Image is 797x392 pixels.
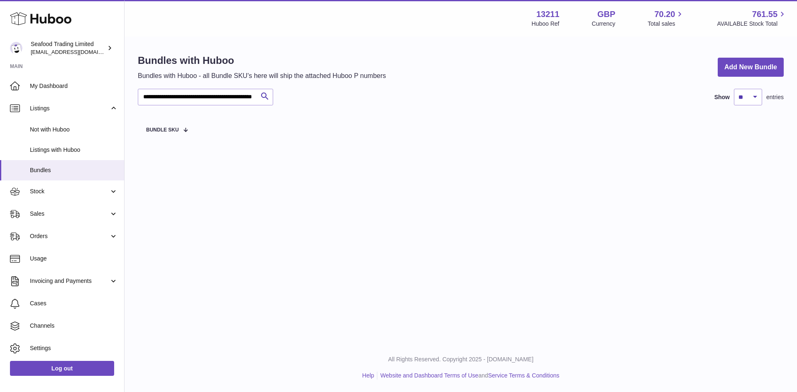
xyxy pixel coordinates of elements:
[30,146,118,154] span: Listings with Huboo
[717,20,787,28] span: AVAILABLE Stock Total
[592,20,616,28] div: Currency
[30,255,118,263] span: Usage
[714,93,730,101] label: Show
[717,9,787,28] a: 761.55 AVAILABLE Stock Total
[362,372,374,379] a: Help
[30,344,118,352] span: Settings
[718,58,784,77] a: Add New Bundle
[536,9,560,20] strong: 13211
[10,361,114,376] a: Log out
[31,49,122,55] span: [EMAIL_ADDRESS][DOMAIN_NAME]
[10,42,22,54] img: online@rickstein.com
[30,126,118,134] span: Not with Huboo
[30,322,118,330] span: Channels
[752,9,777,20] span: 761.55
[648,20,685,28] span: Total sales
[146,127,179,133] span: Bundle SKU
[31,40,105,56] div: Seafood Trading Limited
[377,372,559,380] li: and
[30,210,109,218] span: Sales
[30,82,118,90] span: My Dashboard
[532,20,560,28] div: Huboo Ref
[597,9,615,20] strong: GBP
[138,71,386,80] p: Bundles with Huboo - all Bundle SKU's here will ship the attached Huboo P numbers
[488,372,560,379] a: Service Terms & Conditions
[30,299,118,307] span: Cases
[138,54,386,67] h1: Bundles with Huboo
[30,166,118,174] span: Bundles
[380,372,478,379] a: Website and Dashboard Terms of Use
[30,232,109,240] span: Orders
[766,93,784,101] span: entries
[30,277,109,285] span: Invoicing and Payments
[30,187,109,195] span: Stock
[131,355,790,363] p: All Rights Reserved. Copyright 2025 - [DOMAIN_NAME]
[654,9,675,20] span: 70.20
[30,105,109,112] span: Listings
[648,9,685,28] a: 70.20 Total sales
